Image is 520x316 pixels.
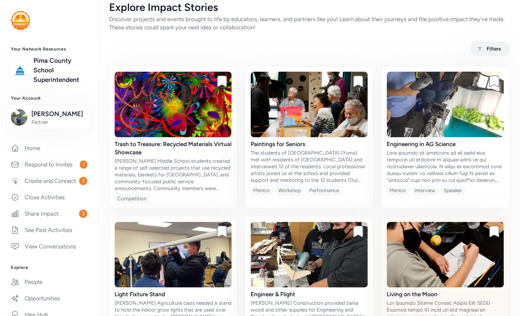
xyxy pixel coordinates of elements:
[109,1,509,14] div: Explore Impact Stories
[115,72,232,137] img: yy8052qSHmDRH4zxlMvQ
[11,46,87,52] h3: Your Network Resources
[387,290,504,298] div: Living on the Moon
[5,274,93,289] a: People
[5,173,93,188] a: Create and Connect3
[278,187,301,194] div: Workshop
[117,195,146,202] div: Competition
[251,222,368,287] img: ndZJZ6wrSveDdFd8v9if
[251,290,368,298] div: Engineer & Flight
[11,96,87,101] h3: Your Account
[80,160,87,169] span: 1
[5,206,93,221] a: Share Impact3
[115,158,232,192] div: [PERSON_NAME] Middle School students created a range of self-selected projects that use recycled ...
[109,15,509,31] div: Discover projects and events brought to life by educators, learners, and partners like you! Learn...
[5,239,93,254] a: View Conversations
[414,187,435,194] div: Interview
[31,119,87,126] span: Partner
[31,109,87,119] span: [PERSON_NAME]
[115,140,232,156] div: Trash to Treasure: Recycled Materials Virtual Showcase
[5,291,93,306] a: Opportunities
[387,149,504,184] div: Lore ipsumdo sit ametcons ad eli sedd eius temporin utl etdolore m aliquae admi ve qui nostrudexe...
[79,177,87,185] span: 3
[33,56,87,85] a: Pima County School Superintendent
[387,140,504,148] div: Engineering in AG Science
[79,210,87,218] span: 3
[389,187,406,194] div: Mentor
[115,222,232,287] img: 86PhGwfLRrusxFMksP8G
[5,157,93,172] a: Respond to Invites1
[5,222,93,238] a: See Past Activities
[13,63,28,78] img: logo
[11,11,30,30] img: logo
[251,72,368,137] img: R57M32QZRnufnFDqKbeQ
[115,290,232,298] div: Light Fixture Stand
[6,105,91,130] button: [PERSON_NAME]Partner
[444,187,462,194] div: Speaker
[5,190,93,205] a: Close Activities
[387,222,504,287] img: cOGYIGMTJm0C4DozSPX7
[5,141,93,156] a: Home
[487,45,501,53] span: Filters
[251,149,368,184] div: The students of [GEOGRAPHIC_DATA] (Yuma) met with residents of [GEOGRAPHIC_DATA] and interviewed ...
[309,187,339,194] div: Performance
[253,187,270,194] div: Mentor
[387,72,504,137] img: vjPpu3nRLaeIqu7XWQOJ
[11,265,87,270] h3: Explore
[251,140,368,148] div: Paintings for Seniors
